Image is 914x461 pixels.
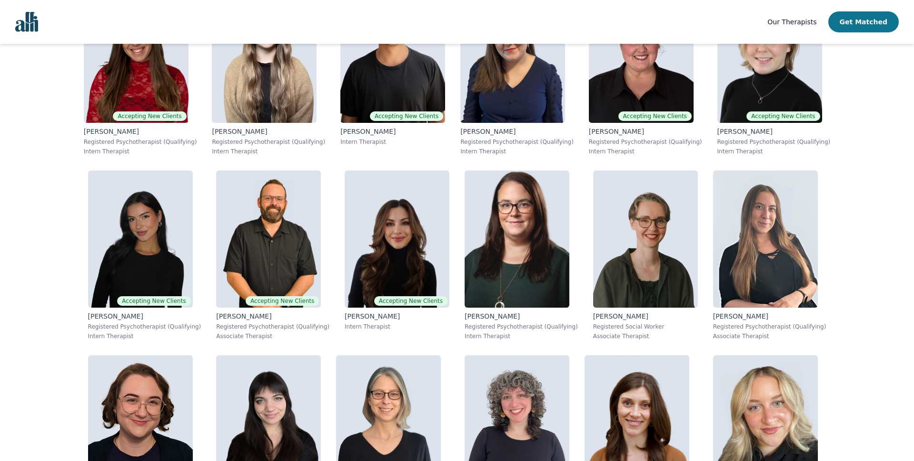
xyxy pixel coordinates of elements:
[465,170,569,308] img: Andrea_Nordby
[80,163,209,348] a: Alyssa_TweedieAccepting New Clients[PERSON_NAME]Registered Psychotherapist (Qualifying)Intern The...
[589,138,702,146] p: Registered Psychotherapist (Qualifying)
[216,332,329,340] p: Associate Therapist
[337,163,457,348] a: Saba_SalemiAccepting New Clients[PERSON_NAME]Intern Therapist
[84,148,197,155] p: Intern Therapist
[460,127,574,136] p: [PERSON_NAME]
[465,311,578,321] p: [PERSON_NAME]
[345,323,449,331] p: Intern Therapist
[370,111,443,121] span: Accepting New Clients
[460,138,574,146] p: Registered Psychotherapist (Qualifying)
[746,111,820,121] span: Accepting New Clients
[713,170,818,308] img: Shannon_Vokes
[618,111,692,121] span: Accepting New Clients
[117,296,190,306] span: Accepting New Clients
[713,311,826,321] p: [PERSON_NAME]
[593,323,698,331] p: Registered Social Worker
[216,323,329,331] p: Registered Psychotherapist (Qualifying)
[88,323,201,331] p: Registered Psychotherapist (Qualifying)
[84,127,197,136] p: [PERSON_NAME]
[828,11,899,32] button: Get Matched
[589,148,702,155] p: Intern Therapist
[465,323,578,331] p: Registered Psychotherapist (Qualifying)
[465,332,578,340] p: Intern Therapist
[88,311,201,321] p: [PERSON_NAME]
[717,148,831,155] p: Intern Therapist
[84,138,197,146] p: Registered Psychotherapist (Qualifying)
[374,296,447,306] span: Accepting New Clients
[113,111,186,121] span: Accepting New Clients
[767,16,816,28] a: Our Therapists
[216,311,329,321] p: [PERSON_NAME]
[212,148,325,155] p: Intern Therapist
[340,127,445,136] p: [PERSON_NAME]
[246,296,319,306] span: Accepting New Clients
[705,163,834,348] a: Shannon_Vokes[PERSON_NAME]Registered Psychotherapist (Qualifying)Associate Therapist
[713,323,826,331] p: Registered Psychotherapist (Qualifying)
[88,332,201,340] p: Intern Therapist
[88,170,193,308] img: Alyssa_Tweedie
[717,138,831,146] p: Registered Psychotherapist (Qualifying)
[212,127,325,136] p: [PERSON_NAME]
[593,311,698,321] p: [PERSON_NAME]
[340,138,445,146] p: Intern Therapist
[457,163,586,348] a: Andrea_Nordby[PERSON_NAME]Registered Psychotherapist (Qualifying)Intern Therapist
[586,163,705,348] a: Claire_Cummings[PERSON_NAME]Registered Social WorkerAssociate Therapist
[216,170,321,308] img: Josh_Cadieux
[345,170,449,308] img: Saba_Salemi
[460,148,574,155] p: Intern Therapist
[593,332,698,340] p: Associate Therapist
[212,138,325,146] p: Registered Psychotherapist (Qualifying)
[15,12,38,32] img: alli logo
[209,163,337,348] a: Josh_CadieuxAccepting New Clients[PERSON_NAME]Registered Psychotherapist (Qualifying)Associate Th...
[713,332,826,340] p: Associate Therapist
[717,127,831,136] p: [PERSON_NAME]
[767,18,816,26] span: Our Therapists
[345,311,449,321] p: [PERSON_NAME]
[593,170,698,308] img: Claire_Cummings
[589,127,702,136] p: [PERSON_NAME]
